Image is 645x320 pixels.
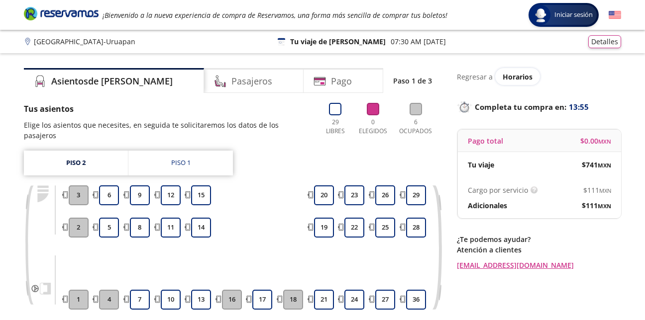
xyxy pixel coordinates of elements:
p: [GEOGRAPHIC_DATA] - Uruapan [34,36,135,47]
button: 9 [130,185,150,205]
p: Pago total [468,136,503,146]
span: $ 741 [582,160,611,170]
button: 11 [161,218,181,238]
small: MXN [598,138,611,145]
button: Detalles [588,35,621,48]
button: 5 [99,218,119,238]
button: 4 [99,290,119,310]
h4: Pago [331,75,352,88]
button: 7 [130,290,150,310]
p: Regresar a [457,72,493,82]
button: 17 [252,290,272,310]
button: 6 [99,185,119,205]
button: 13 [191,290,211,310]
button: 15 [191,185,211,205]
em: ¡Bienvenido a la nueva experiencia de compra de Reservamos, una forma más sencilla de comprar tus... [103,10,447,20]
button: 29 [406,185,426,205]
button: 14 [191,218,211,238]
button: 27 [375,290,395,310]
button: 3 [69,185,89,205]
a: Piso 2 [24,151,128,175]
button: 19 [314,218,334,238]
button: 1 [69,290,89,310]
small: MXN [598,202,611,210]
a: Brand Logo [24,6,99,24]
a: Piso 1 [128,151,233,175]
button: 10 [161,290,181,310]
span: Iniciar sesión [550,10,597,20]
button: English [609,9,621,21]
button: 16 [222,290,242,310]
button: 26 [375,185,395,205]
p: Elige los asientos que necesites, en seguida te solicitaremos los datos de los pasajeros [24,120,312,141]
p: Paso 1 de 3 [393,76,432,86]
button: 36 [406,290,426,310]
p: Atención a clientes [457,244,621,255]
button: 22 [344,218,364,238]
p: Tus asientos [24,103,312,115]
button: 8 [130,218,150,238]
p: Adicionales [468,200,507,211]
p: 6 Ocupados [397,118,434,136]
span: $ 111 [583,185,611,195]
p: 0 Elegidos [356,118,390,136]
button: 25 [375,218,395,238]
p: Tu viaje de [PERSON_NAME] [290,36,386,47]
a: [EMAIL_ADDRESS][DOMAIN_NAME] [457,260,621,270]
div: Piso 1 [171,158,191,168]
p: Completa tu compra en : [457,100,621,114]
i: Brand Logo [24,6,99,21]
p: 29 Libres [322,118,349,136]
small: MXN [599,187,611,194]
h4: Asientos de [PERSON_NAME] [51,75,173,88]
button: 18 [283,290,303,310]
button: 24 [344,290,364,310]
button: 21 [314,290,334,310]
button: 12 [161,185,181,205]
p: ¿Te podemos ayudar? [457,234,621,244]
span: 13:55 [569,101,589,113]
small: MXN [598,161,611,169]
p: Cargo por servicio [468,185,528,195]
div: Regresar a ver horarios [457,68,621,85]
button: 20 [314,185,334,205]
p: Tu viaje [468,160,494,170]
p: 07:30 AM [DATE] [391,36,446,47]
button: 23 [344,185,364,205]
span: $ 111 [582,200,611,211]
span: $ 0.00 [580,136,611,146]
span: Horarios [503,72,533,81]
button: 28 [406,218,426,238]
h4: Pasajeros [231,75,272,88]
button: 2 [69,218,89,238]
